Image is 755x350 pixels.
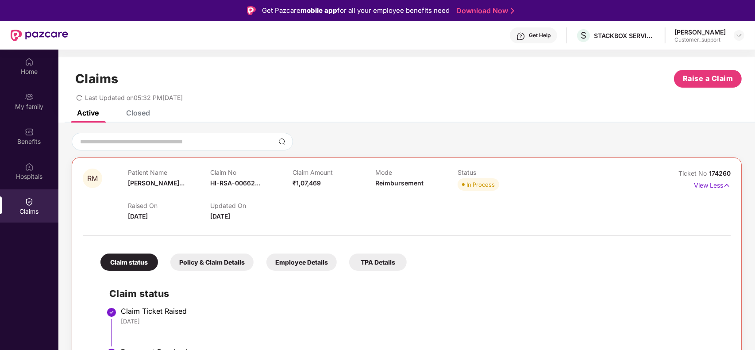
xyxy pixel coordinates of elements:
p: Claim No [210,169,293,176]
div: Claim Ticket Raised [121,307,722,315]
img: New Pazcare Logo [11,30,68,41]
span: Raise a Claim [683,73,733,84]
div: In Process [466,180,495,189]
div: Get Pazcare for all your employee benefits need [262,5,450,16]
img: svg+xml;base64,PHN2ZyBpZD0iRHJvcGRvd24tMzJ4MzIiIHhtbG5zPSJodHRwOi8vd3d3LnczLm9yZy8yMDAwL3N2ZyIgd2... [736,32,743,39]
div: Claim status [100,254,158,271]
p: Patient Name [128,169,210,176]
div: [DATE] [121,317,722,325]
p: Raised On [128,202,210,209]
button: Raise a Claim [674,70,742,88]
img: svg+xml;base64,PHN2ZyBpZD0iQ2xhaW0iIHhtbG5zPSJodHRwOi8vd3d3LnczLm9yZy8yMDAwL3N2ZyIgd2lkdGg9IjIwIi... [25,197,34,206]
span: Ticket No [678,169,709,177]
span: [DATE] [128,212,148,220]
div: Active [77,108,99,117]
img: svg+xml;base64,PHN2ZyBpZD0iSG9zcGl0YWxzIiB4bWxucz0iaHR0cDovL3d3dy53My5vcmcvMjAwMC9zdmciIHdpZHRoPS... [25,162,34,171]
a: Download Now [456,6,512,15]
img: svg+xml;base64,PHN2ZyBpZD0iU3RlcC1Eb25lLTMyeDMyIiB4bWxucz0iaHR0cDovL3d3dy53My5vcmcvMjAwMC9zdmciIH... [106,307,117,318]
p: Claim Amount [293,169,375,176]
span: Last Updated on 05:32 PM[DATE] [85,94,183,101]
img: svg+xml;base64,PHN2ZyBpZD0iSGVscC0zMngzMiIgeG1sbnM9Imh0dHA6Ly93d3cudzMub3JnLzIwMDAvc3ZnIiB3aWR0aD... [516,32,525,41]
span: Reimbursement [375,179,424,187]
img: Stroke [511,6,514,15]
div: TPA Details [349,254,407,271]
div: Employee Details [266,254,337,271]
strong: mobile app [300,6,337,15]
span: ₹1,07,469 [293,179,321,187]
h1: Claims [75,71,119,86]
p: View Less [694,178,731,190]
h2: Claim status [109,286,722,301]
p: Mode [375,169,458,176]
div: Get Help [529,32,551,39]
img: Logo [247,6,256,15]
img: svg+xml;base64,PHN2ZyBpZD0iU2VhcmNoLTMyeDMyIiB4bWxucz0iaHR0cDovL3d3dy53My5vcmcvMjAwMC9zdmciIHdpZH... [278,138,285,145]
span: RM [87,175,98,182]
span: redo [76,94,82,101]
span: HI-RSA-00662... [210,179,260,187]
img: svg+xml;base64,PHN2ZyB4bWxucz0iaHR0cDovL3d3dy53My5vcmcvMjAwMC9zdmciIHdpZHRoPSIxNyIgaGVpZ2h0PSIxNy... [723,181,731,190]
img: svg+xml;base64,PHN2ZyBpZD0iSG9tZSIgeG1sbnM9Imh0dHA6Ly93d3cudzMub3JnLzIwMDAvc3ZnIiB3aWR0aD0iMjAiIG... [25,58,34,66]
div: [PERSON_NAME] [674,28,726,36]
img: svg+xml;base64,PHN2ZyBpZD0iQmVuZWZpdHMiIHhtbG5zPSJodHRwOi8vd3d3LnczLm9yZy8yMDAwL3N2ZyIgd2lkdGg9Ij... [25,127,34,136]
span: 174260 [709,169,731,177]
span: [PERSON_NAME]... [128,179,185,187]
p: Updated On [210,202,293,209]
div: Customer_support [674,36,726,43]
div: STACKBOX SERVICES PRIVATE LIMITED [594,31,656,40]
div: Closed [126,108,150,117]
img: svg+xml;base64,PHN2ZyB3aWR0aD0iMjAiIGhlaWdodD0iMjAiIHZpZXdCb3g9IjAgMCAyMCAyMCIgZmlsbD0ibm9uZSIgeG... [25,92,34,101]
div: Policy & Claim Details [170,254,254,271]
span: S [581,30,586,41]
p: Status [458,169,540,176]
span: [DATE] [210,212,230,220]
